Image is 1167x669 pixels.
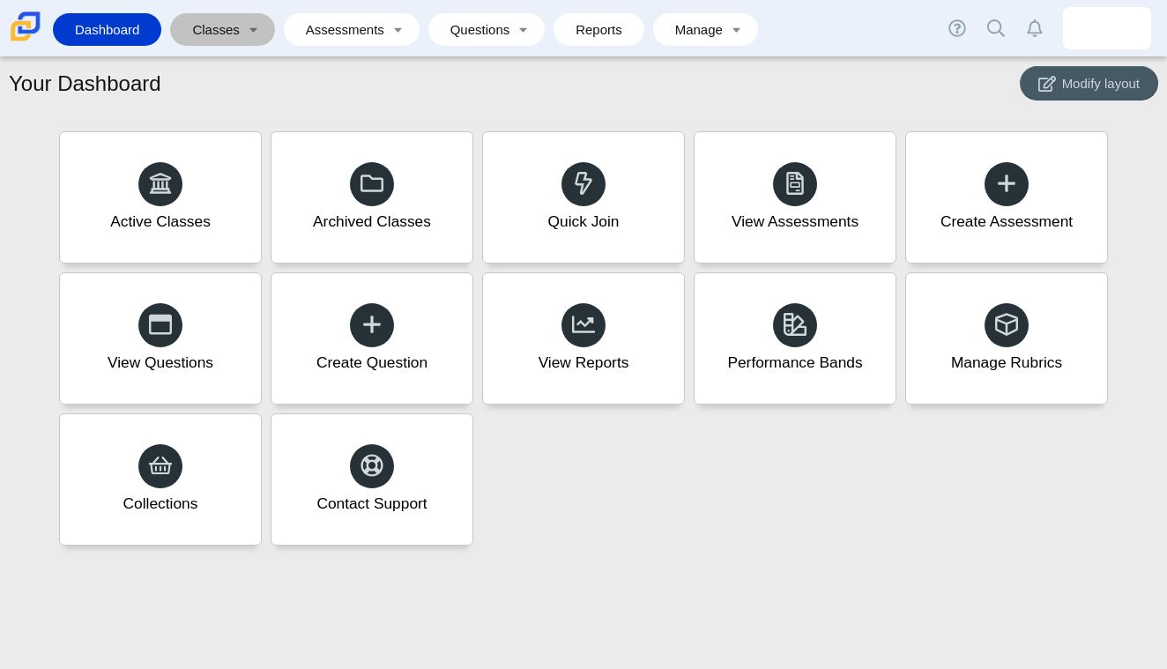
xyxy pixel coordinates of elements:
[951,352,1062,374] div: Manage Rubrics
[1020,66,1158,100] button: Modify layout
[59,272,262,405] a: View Questions
[271,272,473,405] a: Create Question
[940,211,1073,233] div: Create Assessment
[386,13,411,46] a: Toggle expanded
[482,272,685,405] a: View Reports
[694,272,896,405] a: Performance Bands
[732,211,859,233] div: View Assessments
[59,131,262,264] a: Active Classes
[110,211,211,233] div: Active Classes
[316,493,427,515] div: Contact Support
[271,131,473,264] a: Archived Classes
[727,352,862,374] div: Performance Bands
[108,352,213,374] div: View Questions
[271,413,473,546] a: Contact Support
[1062,76,1140,91] span: Modify layout
[9,69,161,99] h1: Your Dashboard
[548,211,620,233] div: Quick Join
[905,131,1108,264] a: Create Assessment
[293,13,386,46] a: Assessments
[905,272,1108,405] a: Manage Rubrics
[562,13,636,46] a: Reports
[1093,14,1121,42] img: cristian.hernandez.vZWwJa
[482,131,685,264] a: Quick Join
[1063,7,1151,49] a: cristian.hernandez.vZWwJa
[179,13,241,46] a: Classes
[313,211,431,233] div: Archived Classes
[1015,9,1054,48] a: Alerts
[662,13,725,46] a: Manage
[694,131,896,264] a: View Assessments
[123,493,198,515] div: Collections
[511,13,536,46] a: Toggle expanded
[437,13,511,46] a: Questions
[242,13,266,46] a: Toggle expanded
[316,352,427,374] div: Create Question
[59,413,262,546] a: Collections
[7,8,44,45] img: Carmen School of Science & Technology
[62,13,152,46] a: Dashboard
[539,352,629,374] div: View Reports
[725,13,749,46] a: Toggle expanded
[7,33,44,48] a: Carmen School of Science & Technology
